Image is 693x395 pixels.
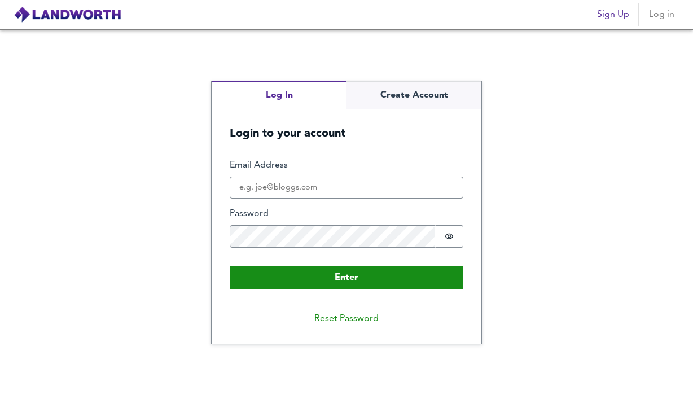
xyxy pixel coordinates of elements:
label: Email Address [230,159,463,172]
img: logo [14,6,121,23]
span: Sign Up [597,7,629,23]
h5: Login to your account [212,109,481,141]
button: Show password [435,225,463,248]
button: Sign Up [593,3,634,26]
button: Log in [643,3,679,26]
button: Create Account [346,81,481,109]
button: Log In [212,81,346,109]
input: e.g. joe@bloggs.com [230,177,463,199]
button: Enter [230,266,463,289]
span: Log in [648,7,675,23]
label: Password [230,208,463,221]
button: Reset Password [305,308,388,330]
